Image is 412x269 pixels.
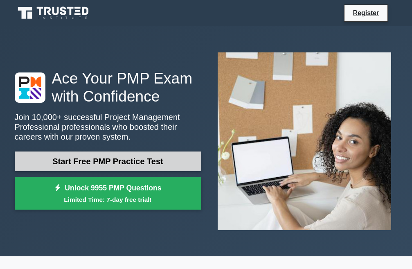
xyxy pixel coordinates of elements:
[15,112,201,142] p: Join 10,000+ successful Project Management Professional professionals who boosted their careers w...
[15,177,201,210] a: Unlock 9955 PMP QuestionsLimited Time: 7-day free trial!
[15,151,201,171] a: Start Free PMP Practice Test
[15,69,201,106] h1: Ace Your PMP Exam with Confidence
[348,8,384,18] a: Register
[25,195,191,204] small: Limited Time: 7-day free trial!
